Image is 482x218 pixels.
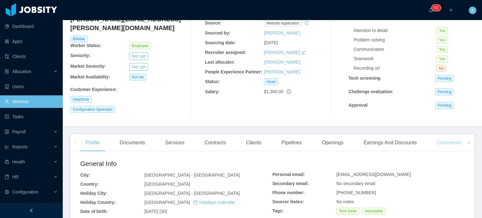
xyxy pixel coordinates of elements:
i: icon: solution [5,69,9,74]
div: Documents [115,134,150,152]
div: Attention to detail [354,27,436,34]
span: No secondary email [336,181,375,186]
a: [PERSON_NAME] [264,30,300,35]
b: Market Availability: [70,74,110,79]
b: Sourcing date: [205,40,236,45]
button: Not set [129,52,148,60]
b: Source: [205,20,221,25]
span: Billable [70,35,88,42]
span: Configuration Specialist [70,106,115,113]
span: website application [264,20,302,27]
b: Secondary email: [272,181,309,186]
span: Yes [436,27,448,34]
h2: General Info [80,159,272,169]
b: Customer Experience : [70,87,117,92]
span: [DATE] (30) [144,209,167,214]
span: Payroll [12,129,26,134]
b: Holiday City: [80,191,107,196]
div: Recording url [354,65,436,72]
b: Seniority: [70,53,91,58]
span: Allocation [12,69,31,74]
b: Holiday Country: [80,200,116,205]
b: City: [80,173,90,178]
div: Contracts [200,134,231,152]
h4: [PERSON_NAME][EMAIL_ADDRESS][PERSON_NAME][DOMAIN_NAME] [70,15,188,32]
a: icon: pie-chartDashboard [5,20,58,33]
a: icon: appstoreApps [5,35,58,48]
span: Reports [12,144,28,149]
strong: Approval [349,103,368,108]
b: People Experience Partner: [205,69,262,74]
span: Not set [129,74,146,81]
span: [GEOGRAPHIC_DATA] - [GEOGRAPHIC_DATA] [144,173,240,178]
span: Pending [435,88,454,95]
div: Openings [317,134,349,152]
div: Teamwork [354,56,436,62]
div: Earnings And Discounts [358,134,422,152]
span: Configuration [12,189,38,194]
b: Country: [80,182,99,187]
strong: Challenge evaluation [349,89,393,94]
div: Profile [80,134,104,152]
i: icon: file-protect [5,130,9,134]
a: icon: profileTasks [5,110,58,123]
span: No [436,65,446,72]
span: Tech Geek [336,208,359,215]
div: Communication [354,46,436,53]
span: HR [12,174,19,179]
i: icon: setting [5,190,9,194]
b: Last allocator: [205,60,235,65]
a: [PERSON_NAME] [264,60,300,65]
div: Clients [241,134,266,152]
div: Services [160,134,189,152]
i: icon: bell [429,8,433,12]
span: [DATE] [264,40,278,45]
span: Pending [435,75,454,82]
b: Market Seniority: [70,64,106,69]
span: Yes [436,46,448,53]
a: icon: robotUsers [5,80,58,93]
b: Worker Status: [70,43,101,48]
span: Employee [129,42,151,49]
span: HelpDesk [70,96,92,103]
div: Problem solving [354,37,436,43]
b: Status: [205,79,220,84]
b: Date of birth: [80,209,108,214]
i: icon: calendar [193,200,198,205]
a: [PERSON_NAME] [264,69,300,74]
i: icon: medicine-box [5,160,9,164]
b: Personal email: [272,172,305,177]
span: Pending [435,102,454,109]
span: [PHONE_NUMBER] [336,190,376,195]
a: icon: auditClients [5,50,58,63]
span: $1,300.00 [264,89,283,94]
div: Pipelines [276,134,307,152]
b: Recruiter assigned: [205,50,246,55]
span: Hired [264,78,278,85]
b: Tags: [272,208,284,213]
i: icon: plus [449,8,453,12]
span: Health [12,159,25,164]
span: A [471,7,474,14]
button: Not set [129,63,148,71]
a: [PERSON_NAME] [264,50,300,55]
i: icon: edit [301,50,306,55]
p: 3 [436,5,438,11]
i: icon: line-chart [5,145,9,149]
span: No notes [336,199,354,204]
a: icon: userWorkers [5,95,58,108]
a: icon: calendarHolidays Calendar [193,200,235,205]
p: 6 [434,5,436,11]
b: Sourcer Notes: [272,199,304,204]
span: [GEOGRAPHIC_DATA] [144,200,235,205]
span: info-circle [287,89,291,94]
i: icon: left [74,141,77,144]
b: Salary: [205,89,220,94]
span: [GEOGRAPHIC_DATA] [144,182,190,187]
b: Phone number: [272,190,305,195]
i: icon: book [5,175,9,179]
span: [GEOGRAPHIC_DATA] - [GEOGRAPHIC_DATA] [144,191,240,196]
span: Allocatable [362,208,385,215]
sup: 63 [431,5,441,11]
b: Sourced by: [205,30,230,35]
